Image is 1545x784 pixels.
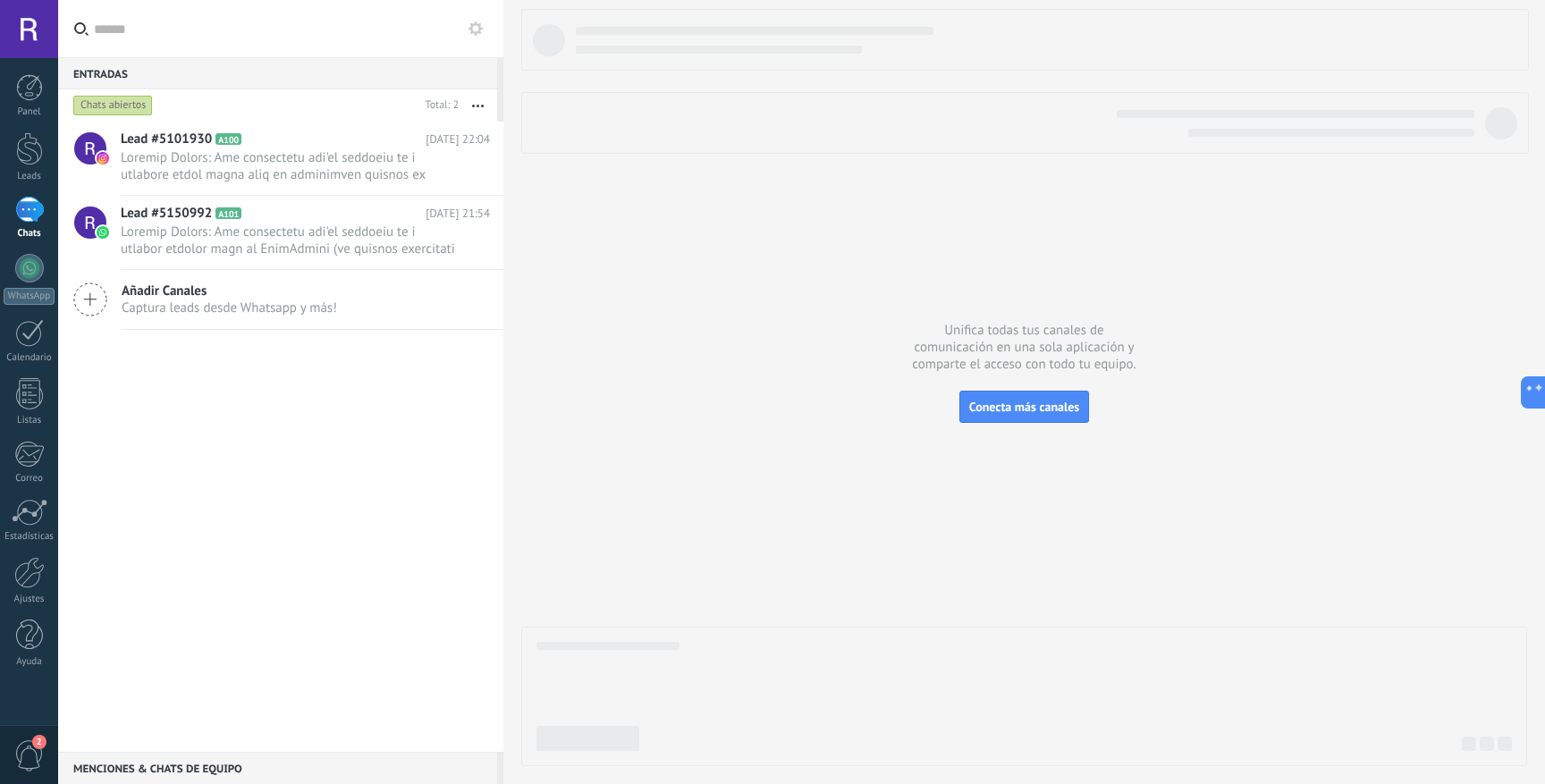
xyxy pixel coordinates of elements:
img: waba.svg [97,226,109,239]
div: Chats abiertos [73,95,153,116]
div: Calendario [4,352,55,364]
div: Estadísticas [4,531,55,543]
div: Menciones & Chats de equipo [58,752,497,784]
div: Panel [4,106,55,118]
div: Total: 2 [418,97,459,114]
img: instagram.svg [97,152,109,164]
span: Añadir Canales [122,282,337,299]
span: [DATE] 21:54 [426,205,490,223]
div: Entradas [58,57,497,89]
div: Ajustes [4,594,55,605]
div: WhatsApp [4,288,55,305]
div: Correo [4,473,55,485]
span: Captura leads desde Whatsapp y más! [122,299,337,316]
span: Lead #5150992 [121,205,212,223]
div: Leads [4,171,55,182]
span: Lead #5101930 [121,131,212,148]
span: Loremip Dolors: Ame consectetu adi'el seddoeiu te i utlabore etdol magna aliq en adminimven quisn... [121,149,456,183]
span: [DATE] 22:04 [426,131,490,148]
span: Loremip Dolors: Ame consectetu adi'el seddoeiu te i utlabor etdolor magn al EnimAdmini (ve quisno... [121,223,456,257]
div: Listas [4,415,55,426]
span: A100 [215,133,241,145]
a: Lead #5150992 A101 [DATE] 21:54 Loremip Dolors: Ame consectetu adi'el seddoeiu te i utlabor etdol... [58,196,503,269]
div: Chats [4,228,55,240]
div: Ayuda [4,656,55,668]
span: A101 [215,207,241,219]
a: Lead #5101930 A100 [DATE] 22:04 Loremip Dolors: Ame consectetu adi'el seddoeiu te i utlabore etdo... [58,122,503,195]
button: Conecta más canales [959,391,1089,423]
button: Más [459,89,497,122]
span: 2 [32,735,46,749]
span: Conecta más canales [969,399,1079,415]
